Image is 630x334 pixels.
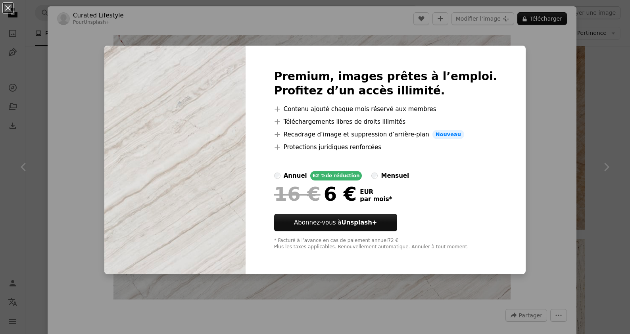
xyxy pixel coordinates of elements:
div: * Facturé à l’avance en cas de paiement annuel 72 € Plus les taxes applicables. Renouvellement au... [274,238,497,250]
li: Contenu ajouté chaque mois réservé aux membres [274,104,497,114]
li: Recadrage d’image et suppression d’arrière-plan [274,130,497,139]
strong: Unsplash+ [341,219,377,226]
div: 6 € [274,184,357,204]
div: mensuel [381,171,409,180]
span: Nouveau [432,130,464,139]
div: 62 % de réduction [310,171,362,180]
span: EUR [360,188,392,196]
span: par mois * [360,196,392,203]
div: annuel [284,171,307,180]
h2: Premium, images prêtes à l’emploi. Profitez d’un accès illimité. [274,69,497,98]
span: 16 € [274,184,321,204]
li: Téléchargements libres de droits illimités [274,117,497,127]
input: annuel62 %de réduction [274,173,280,179]
input: mensuel [371,173,378,179]
li: Protections juridiques renforcées [274,142,497,152]
button: Abonnez-vous àUnsplash+ [274,214,397,231]
img: premium_photo-1723708940201-66b868929467 [104,46,246,274]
